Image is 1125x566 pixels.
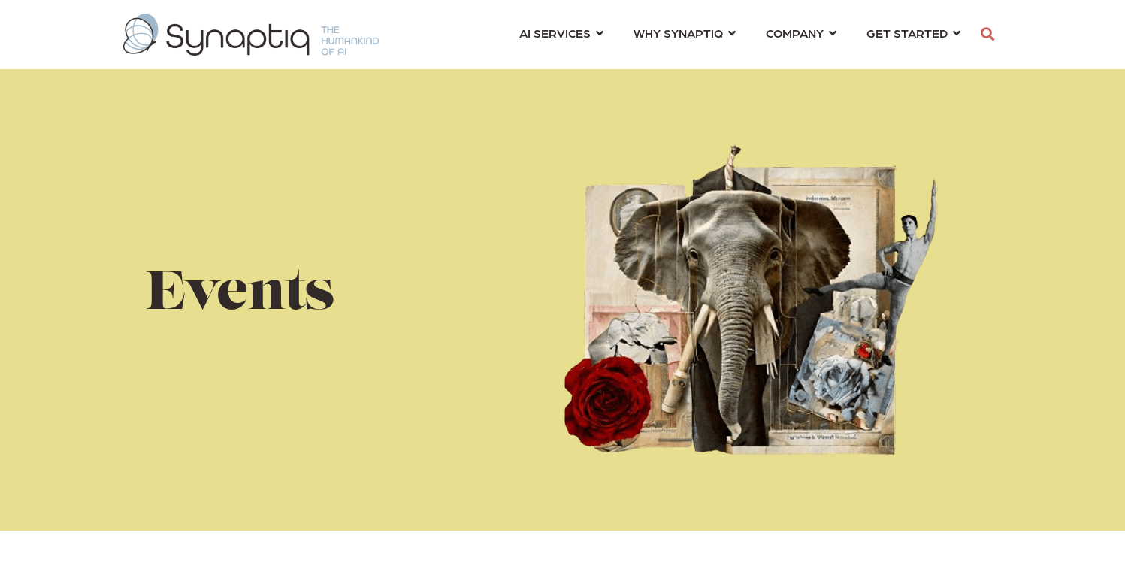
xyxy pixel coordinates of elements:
a: AI SERVICES [519,19,603,47]
img: synaptiq logo-1 [123,14,379,56]
span: AI SERVICES [519,23,591,43]
span: WHY SYNAPTIQ [634,23,723,43]
span: GET STARTED [866,23,948,43]
img: Hiring_Performace-removebg-500x415%20-tinified.png [563,144,939,456]
a: GET STARTED [866,19,960,47]
nav: menu [504,8,975,62]
a: COMPANY [766,19,836,47]
span: COMPANY [766,23,824,43]
a: WHY SYNAPTIQ [634,19,736,47]
h1: Events [146,266,563,325]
